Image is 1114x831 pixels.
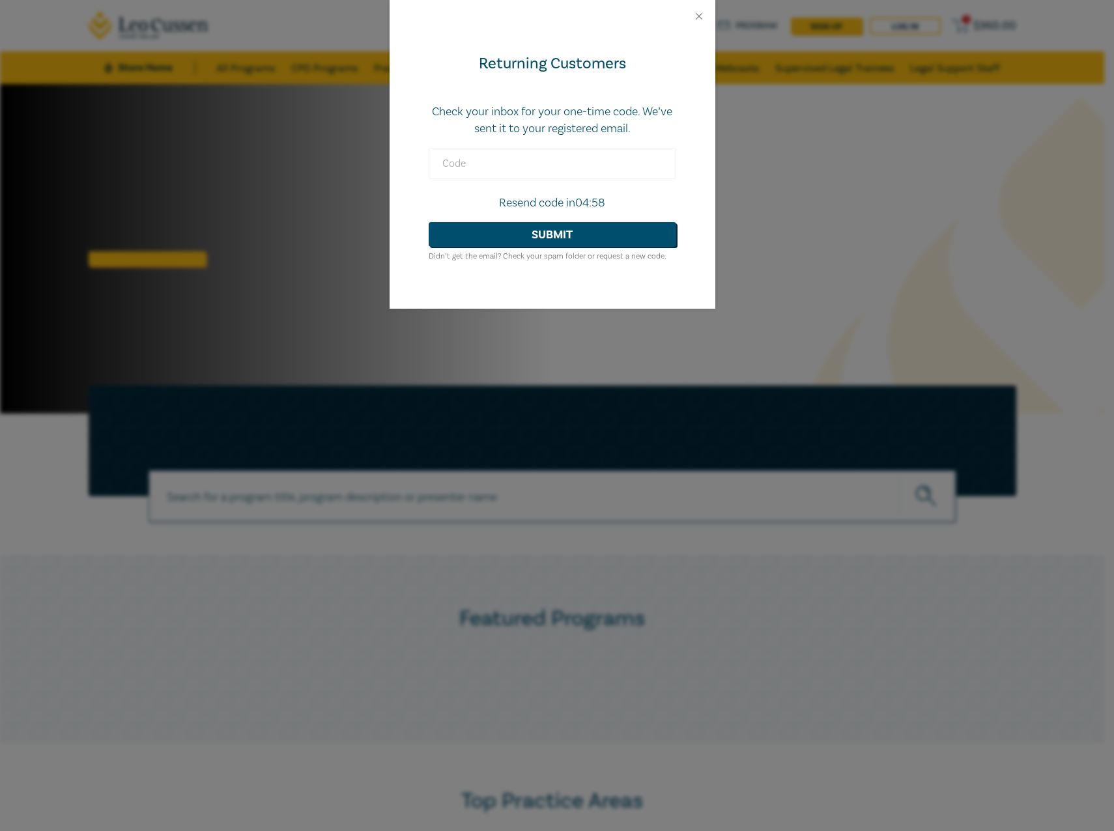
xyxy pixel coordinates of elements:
[693,10,705,22] button: Close
[429,222,676,247] button: Submit
[429,53,676,74] div: Returning Customers
[429,195,676,212] p: Resend code in 04:58
[429,251,666,261] small: Didn’t get the email? Check your spam folder or request a new code.
[429,104,676,137] p: Check your inbox for your one-time code. We’ve sent it to your registered email.
[429,148,676,179] input: Code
